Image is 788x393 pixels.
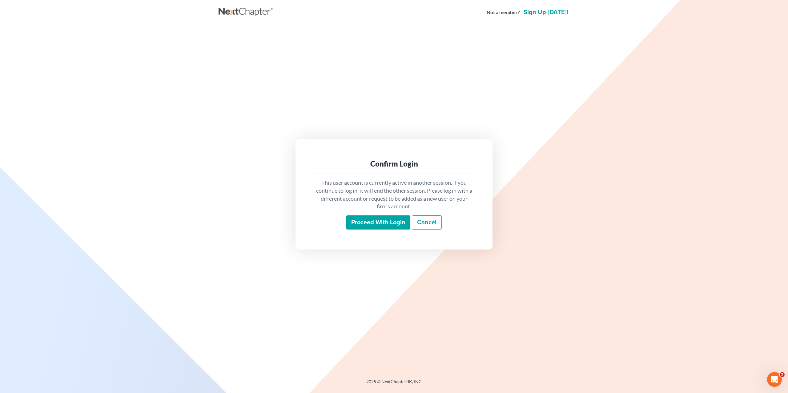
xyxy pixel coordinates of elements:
[219,379,569,390] div: 2025 © NextChapterBK, INC
[412,215,442,230] a: Cancel
[346,215,410,230] input: Proceed with login
[315,159,473,169] div: Confirm Login
[767,372,782,387] iframe: Intercom live chat
[487,9,520,16] strong: Not a member?
[780,372,785,377] span: 2
[315,179,473,210] p: This user account is currently active in another session. If you continue to log in, it will end ...
[522,9,569,15] a: Sign up [DATE]!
